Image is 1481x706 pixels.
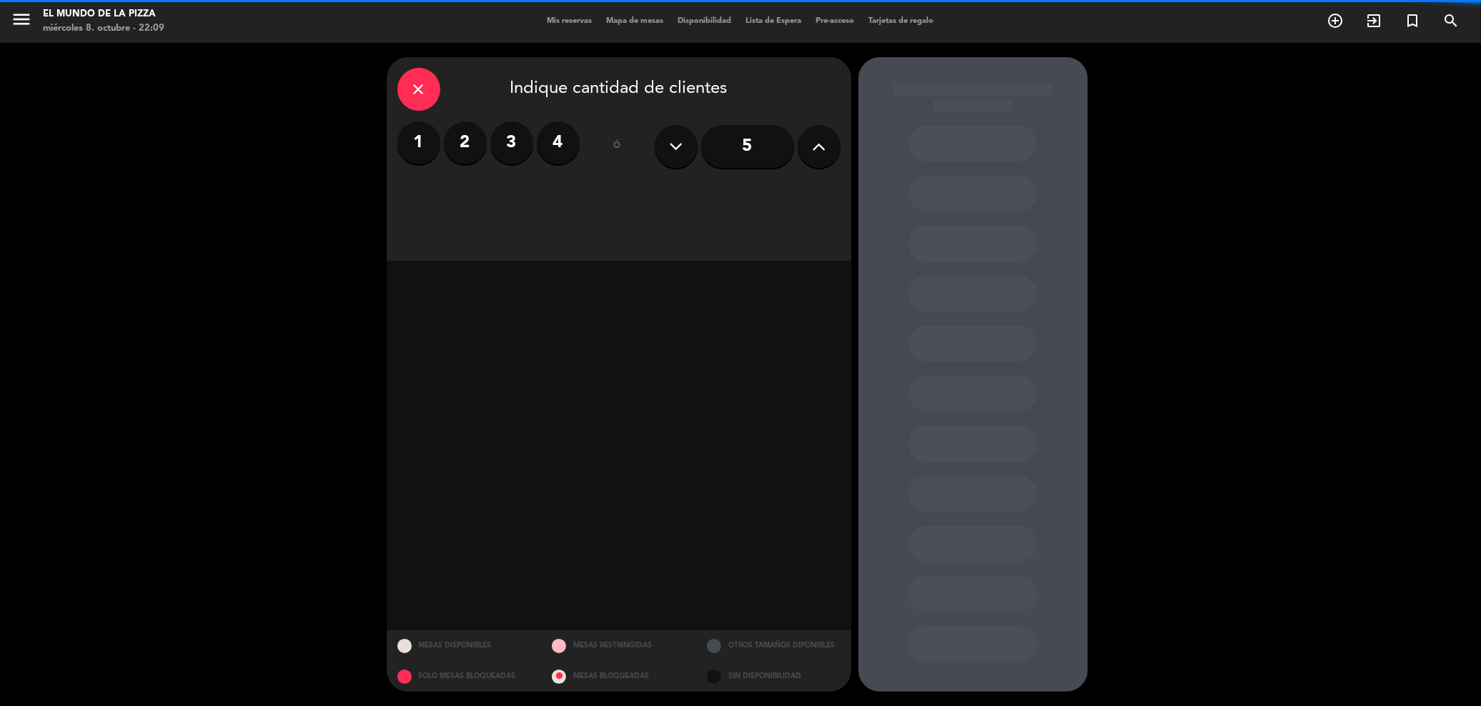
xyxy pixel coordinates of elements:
i: close [410,81,427,98]
label: 2 [444,121,487,164]
div: SOLO MESAS BLOQUEADAS [387,661,542,692]
span: Lista de Espera [739,17,809,25]
i: turned_in_not [1404,12,1421,29]
i: search [1442,12,1460,29]
i: exit_to_app [1365,12,1382,29]
div: MESAS RESTRINGIDAS [541,630,696,661]
i: menu [11,9,32,30]
span: Pre-acceso [809,17,862,25]
span: Mis reservas [540,17,600,25]
span: Mapa de mesas [600,17,671,25]
span: Disponibilidad [671,17,739,25]
label: 4 [537,121,580,164]
div: Indique cantidad de clientes [397,68,841,111]
div: MESAS DISPONIBLES [387,630,542,661]
span: Tarjetas de regalo [862,17,941,25]
div: SIN DISPONIBILIDAD [696,661,851,692]
i: add_circle_outline [1327,12,1344,29]
div: OTROS TAMAÑOS DIPONIBLES [696,630,851,661]
div: MESAS BLOQUEADAS [541,661,696,692]
label: 3 [490,121,533,164]
label: 1 [397,121,440,164]
div: El Mundo de la Pizza [43,7,164,21]
div: ó [594,121,640,171]
button: menu [11,9,32,35]
div: miércoles 8. octubre - 22:09 [43,21,164,36]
